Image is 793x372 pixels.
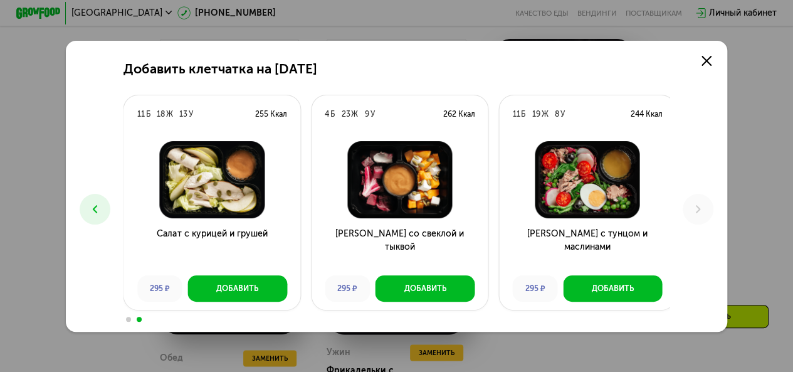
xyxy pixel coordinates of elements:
div: 262 Ккал [443,109,475,120]
div: Б [146,109,150,120]
div: У [560,109,565,120]
div: 295 ₽ [325,275,370,302]
div: 255 Ккал [255,109,287,120]
img: Салат с курицей и грушей [133,141,291,218]
div: Добавить [216,283,258,294]
div: 244 Ккал [631,109,663,120]
div: У [370,109,374,120]
div: 11 [137,109,145,120]
img: Салат со свеклой и тыквой [320,141,479,218]
div: Ж [542,109,549,120]
div: 19 [532,109,540,120]
div: 9 [365,109,369,120]
div: Добавить [592,283,634,294]
div: Б [330,109,335,120]
div: 295 ₽ [513,275,558,302]
button: Добавить [563,275,663,302]
div: 13 [179,109,187,120]
div: 4 [325,109,329,120]
div: Ж [166,109,173,120]
div: У [189,109,193,120]
div: 11 [513,109,520,120]
img: Салат с тунцом и маслинами [508,141,666,218]
div: Ж [351,109,358,120]
h3: Салат с курицей и грушей [124,227,300,267]
button: Добавить [187,275,287,302]
h3: [PERSON_NAME] с тунцом и маслинами [499,227,675,267]
div: 18 [157,109,165,120]
div: Добавить [404,283,446,294]
div: Б [521,109,525,120]
button: Добавить [375,275,475,302]
h3: [PERSON_NAME] со свеклой и тыквой [312,227,488,267]
div: 23 [341,109,350,120]
h2: Добавить клетчатка на [DATE] [123,61,317,77]
div: 295 ₽ [137,275,182,302]
div: 8 [555,109,559,120]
